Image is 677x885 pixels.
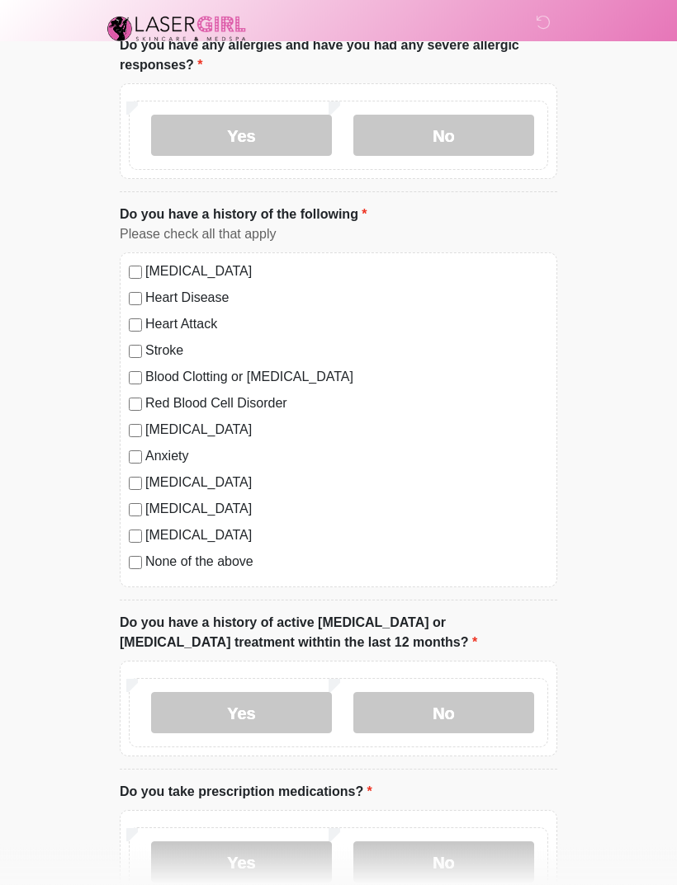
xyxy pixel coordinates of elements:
img: Laser Girl Med Spa LLC Logo [103,12,250,45]
label: Do you have a history of active [MEDICAL_DATA] or [MEDICAL_DATA] treatment withtin the last 12 mo... [120,614,557,653]
label: Yes [151,842,332,883]
input: [MEDICAL_DATA] [129,425,142,438]
label: Anxiety [145,447,548,467]
input: Red Blood Cell Disorder [129,398,142,412]
input: Anxiety [129,451,142,464]
label: Yes [151,115,332,157]
label: No [353,115,534,157]
label: Heart Attack [145,315,548,335]
label: None of the above [145,553,548,572]
label: Yes [151,693,332,734]
label: Stroke [145,341,548,361]
input: Stroke [129,346,142,359]
label: [MEDICAL_DATA] [145,421,548,440]
input: [MEDICAL_DATA] [129,504,142,517]
input: [MEDICAL_DATA] [129,530,142,544]
input: Heart Attack [129,319,142,332]
label: Red Blood Cell Disorder [145,394,548,414]
input: [MEDICAL_DATA] [129,266,142,280]
label: Do you have a history of the following [120,205,367,225]
input: [MEDICAL_DATA] [129,478,142,491]
input: None of the above [129,557,142,570]
label: [MEDICAL_DATA] [145,262,548,282]
label: Heart Disease [145,289,548,308]
label: Do you take prescription medications? [120,783,372,803]
input: Heart Disease [129,293,142,306]
label: [MEDICAL_DATA] [145,500,548,520]
label: Blood Clotting or [MEDICAL_DATA] [145,368,548,388]
label: No [353,842,534,883]
label: [MEDICAL_DATA] [145,526,548,546]
input: Blood Clotting or [MEDICAL_DATA] [129,372,142,385]
label: No [353,693,534,734]
label: [MEDICAL_DATA] [145,473,548,493]
div: Please check all that apply [120,225,557,245]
